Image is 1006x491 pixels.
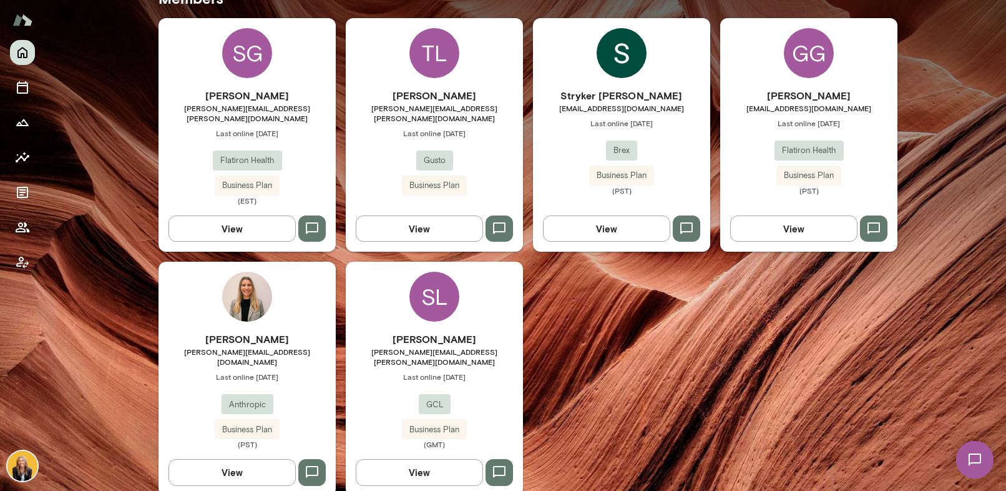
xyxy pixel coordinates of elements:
[356,459,483,485] button: View
[409,28,459,78] div: TL
[213,154,282,167] span: Flatiron Health
[730,216,857,242] button: View
[533,88,710,103] h6: Stryker [PERSON_NAME]
[7,451,37,481] img: Leah Beltz
[346,128,523,138] span: Last online [DATE]
[159,103,336,123] span: [PERSON_NAME][EMAIL_ADDRESS][PERSON_NAME][DOMAIN_NAME]
[589,169,654,182] span: Business Plan
[159,128,336,138] span: Last online [DATE]
[159,439,336,449] span: (PST)
[720,186,897,196] span: (PST)
[346,332,523,347] h6: [PERSON_NAME]
[222,28,272,78] div: SG
[159,347,336,367] span: [PERSON_NAME][EMAIL_ADDRESS][DOMAIN_NAME]
[346,439,523,449] span: (GMT)
[10,110,35,135] button: Growth Plan
[215,179,280,192] span: Business Plan
[597,28,647,78] img: Stryker Mott
[346,372,523,382] span: Last online [DATE]
[533,103,710,113] span: [EMAIL_ADDRESS][DOMAIN_NAME]
[10,40,35,65] button: Home
[215,424,280,436] span: Business Plan
[776,169,841,182] span: Business Plan
[409,272,459,322] div: SL
[774,144,844,157] span: Flatiron Health
[346,347,523,367] span: [PERSON_NAME][EMAIL_ADDRESS][PERSON_NAME][DOMAIN_NAME]
[606,144,637,157] span: Brex
[533,186,710,196] span: (PST)
[159,196,336,206] span: (EST)
[222,272,272,322] img: Kelly Loftus
[356,216,483,242] button: View
[12,8,32,32] img: Mento
[402,179,467,192] span: Business Plan
[159,88,336,103] h6: [PERSON_NAME]
[346,88,523,103] h6: [PERSON_NAME]
[10,215,35,240] button: Members
[10,250,35,275] button: Client app
[10,75,35,100] button: Sessions
[720,88,897,103] h6: [PERSON_NAME]
[346,103,523,123] span: [PERSON_NAME][EMAIL_ADDRESS][PERSON_NAME][DOMAIN_NAME]
[10,145,35,170] button: Insights
[222,399,273,411] span: Anthropic
[159,332,336,347] h6: [PERSON_NAME]
[168,216,296,242] button: View
[784,28,834,78] div: GG
[159,372,336,382] span: Last online [DATE]
[416,154,453,167] span: Gusto
[10,180,35,205] button: Documents
[543,216,670,242] button: View
[720,118,897,128] span: Last online [DATE]
[168,459,296,485] button: View
[402,424,467,436] span: Business Plan
[419,399,451,411] span: GCL
[720,103,897,113] span: [EMAIL_ADDRESS][DOMAIN_NAME]
[533,118,710,128] span: Last online [DATE]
